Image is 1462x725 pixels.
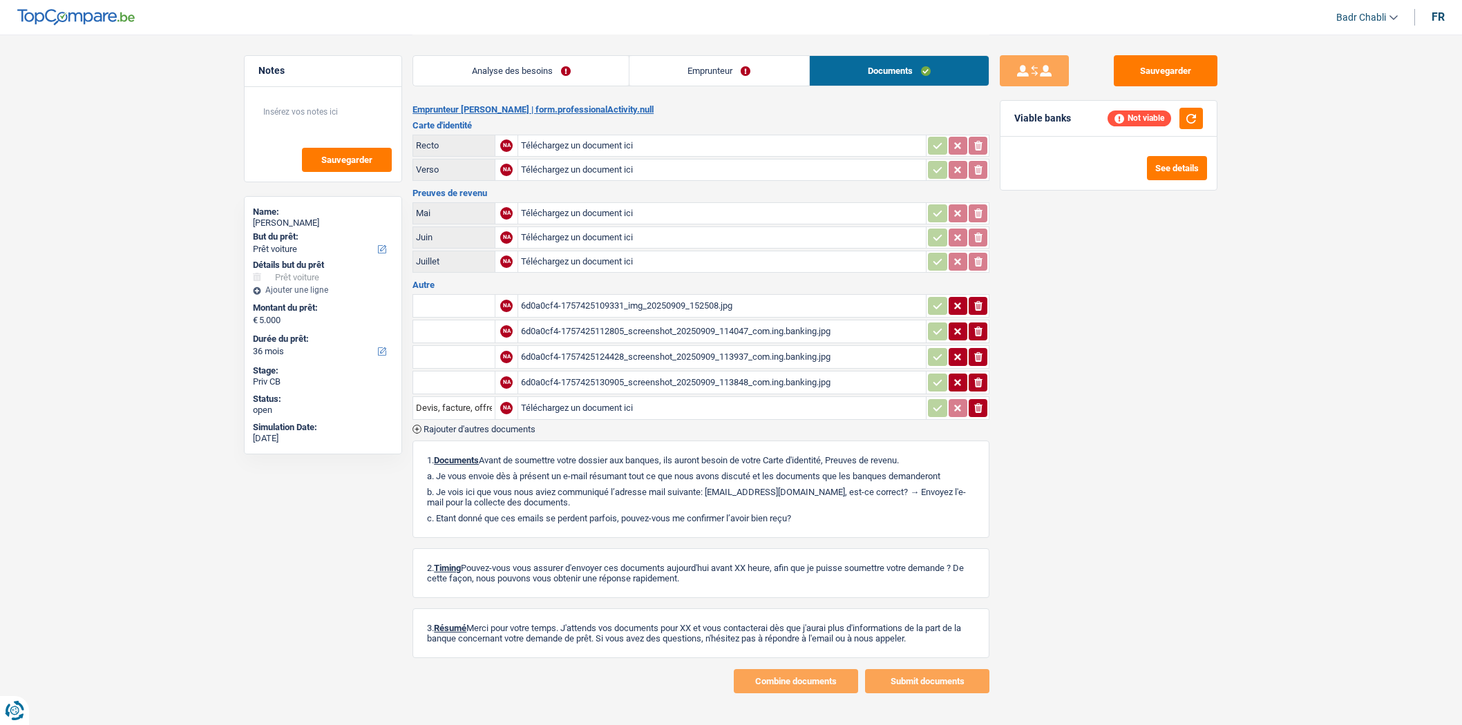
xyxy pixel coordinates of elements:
[412,121,989,130] h3: Carte d'identité
[253,333,390,345] label: Durée du prêt:
[1114,55,1217,86] button: Sauvegarder
[1108,110,1171,126] div: Not viable
[427,455,975,465] p: 1. Avant de soumettre votre dossier aux banques, ils auront besoin de votre Carte d'identité, Pre...
[734,669,858,693] button: Combine documents
[427,487,975,507] p: b. Je vois ici que vous nous aviez communiqué l’adresse mail suivante: [EMAIL_ADDRESS][DOMAIN_NA...
[1147,156,1207,180] button: See details
[302,148,392,172] button: Sauvegarder
[810,56,989,86] a: Documents
[434,623,466,633] span: Résumé
[253,231,390,242] label: But du prêt:
[253,394,393,405] div: Status:
[321,155,372,164] span: Sauvegarder
[253,315,258,326] span: €
[253,433,393,444] div: [DATE]
[427,563,975,583] p: 2. Pouvez-vous vous assurer d'envoyer ces documents aujourd'hui avant XX heure, afin que je puiss...
[253,206,393,217] div: Name:
[521,321,923,342] div: 6d0a0cf4-1757425112805_screenshot_20250909_114047_com.ing.banking.jpg
[416,208,492,218] div: Mai
[500,255,513,268] div: NA
[17,9,135,26] img: TopCompare Logo
[521,347,923,367] div: 6d0a0cf4-1757425124428_screenshot_20250909_113937_com.ing.banking.jpg
[253,422,393,433] div: Simulation Date:
[427,471,975,481] p: a. Je vous envoie dès à présent un e-mail résumant tout ce que nous avons discuté et les doc...
[500,402,513,414] div: NA
[412,280,989,289] h3: Autre
[500,207,513,220] div: NA
[865,669,989,693] button: Submit documents
[412,104,989,115] h2: Emprunteur [PERSON_NAME] | form.professionalActivity.null
[500,376,513,389] div: NA
[500,325,513,338] div: NA
[253,260,393,271] div: Détails but du prêt
[1336,12,1386,23] span: Badr Chabli
[253,285,393,295] div: Ajouter une ligne
[500,351,513,363] div: NA
[416,164,492,175] div: Verso
[629,56,809,86] a: Emprunteur
[1014,113,1071,124] div: Viable banks
[412,425,535,434] button: Rajouter d'autres documents
[427,623,975,644] p: 3. Merci pour votre temps. J'attends vos documents pour XX et vous contacterai dès que j'aurai p...
[434,563,461,573] span: Timing
[521,372,923,393] div: 6d0a0cf4-1757425130905_screenshot_20250909_113848_com.ing.banking.jpg
[521,296,923,316] div: 6d0a0cf4-1757425109331_img_20250909_152508.jpg
[434,455,479,465] span: Documents
[253,302,390,313] label: Montant du prêt:
[424,425,535,434] span: Rajouter d'autres documents
[253,405,393,416] div: open
[253,365,393,376] div: Stage:
[1432,10,1445,23] div: fr
[427,513,975,523] p: c. Etant donné que ces emails se perdent parfois, pouvez-vous me confirmer l’avoir bien reçu?
[258,65,388,77] h5: Notes
[416,256,492,267] div: Juillet
[416,140,492,151] div: Recto
[500,139,513,152] div: NA
[500,300,513,312] div: NA
[253,376,393,387] div: Priv CB
[253,217,393,229] div: [PERSON_NAME]
[500,231,513,244] div: NA
[413,56,629,86] a: Analyse des besoins
[1325,6,1398,29] a: Badr Chabli
[500,164,513,176] div: NA
[416,232,492,242] div: Juin
[412,188,989,197] h3: Preuves de revenu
